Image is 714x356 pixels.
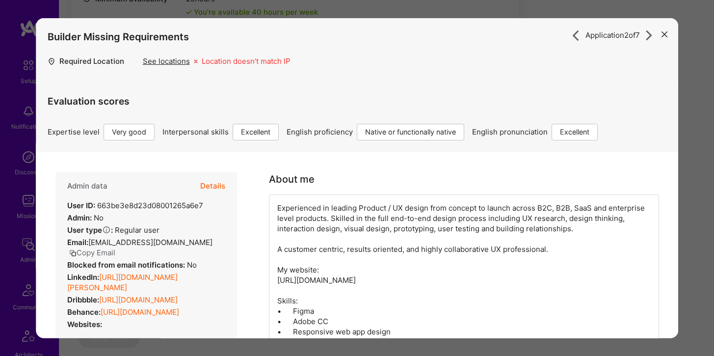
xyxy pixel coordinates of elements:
[102,225,111,234] i: Help
[200,172,225,200] button: Details
[585,30,640,40] span: Application 2 of 7
[48,127,100,137] span: Expertise level
[67,319,102,329] strong: Websites:
[67,224,159,235] div: Regular user
[194,55,198,67] i: icon Missing
[552,124,598,140] div: Excellent
[67,260,187,269] strong: Blocked from email notifications:
[59,55,143,71] div: Required Location
[48,96,667,107] h4: Evaluation scores
[268,172,314,187] div: About me
[69,249,77,257] i: icon Copy
[99,295,178,304] a: [URL][DOMAIN_NAME]
[202,55,291,71] div: Location doesn’t match IP
[287,127,353,137] span: English proficiency
[36,18,679,338] div: modal
[88,237,212,246] span: [EMAIL_ADDRESS][DOMAIN_NAME]
[87,337,165,346] a: [URL][DOMAIN_NAME]
[104,124,155,140] div: Very good
[69,247,115,257] button: Copy Email
[67,213,92,222] strong: Admin:
[67,200,203,210] div: 663be3e8d23d08001265a6e7
[357,124,464,140] div: Native or functionally native
[48,55,55,67] i: icon Location
[644,29,655,41] i: icon ArrowRight
[67,272,178,292] a: [URL][DOMAIN_NAME][PERSON_NAME]
[233,124,279,140] div: Excellent
[101,307,179,316] a: [URL][DOMAIN_NAME]
[67,181,107,190] h4: Admin data
[48,31,189,43] h4: Builder Missing Requirements
[67,225,113,234] strong: User type :
[661,31,667,37] i: icon Close
[67,307,101,316] strong: Behance:
[67,295,99,304] strong: Dribbble:
[67,237,88,246] strong: Email:
[67,272,99,281] strong: LinkedIn:
[162,127,229,137] span: Interpersonal skills
[143,55,190,66] div: See locations
[67,259,197,270] div: No
[472,127,548,137] span: English pronunciation
[67,200,95,210] strong: User ID:
[570,29,582,41] i: icon ArrowRight
[67,212,104,222] div: No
